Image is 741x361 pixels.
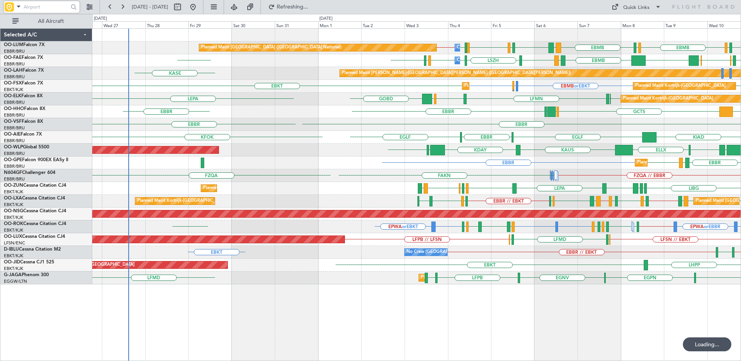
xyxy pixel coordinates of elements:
[4,163,25,169] a: EBBR/BRU
[4,68,44,73] a: OO-LAHFalcon 7X
[405,21,448,28] div: Wed 3
[683,337,731,351] div: Loading...
[4,253,23,259] a: EBKT/KJK
[4,170,22,175] span: N604GF
[4,107,24,111] span: OO-HHO
[4,209,66,213] a: OO-NSGCessna Citation CJ4
[635,80,725,92] div: Planned Maint Kortrijk-[GEOGRAPHIC_DATA]
[4,43,45,47] a: OO-LUMFalcon 7X
[188,21,232,28] div: Fri 29
[664,21,707,28] div: Tue 9
[102,21,145,28] div: Wed 27
[448,21,491,28] div: Thu 4
[4,234,65,239] a: OO-LUXCessna Citation CJ4
[4,48,25,54] a: EBBR/BRU
[4,119,43,124] a: OO-VSFFalcon 8X
[457,42,510,53] div: Owner Melsbroek Air Base
[4,222,66,226] a: OO-ROKCessna Citation CJ4
[201,42,341,53] div: Planned Maint [GEOGRAPHIC_DATA] ([GEOGRAPHIC_DATA] National)
[145,21,189,28] div: Thu 28
[4,227,23,233] a: EBKT/KJK
[4,273,49,277] a: G-JAGAPhenom 300
[4,183,66,188] a: OO-ZUNCessna Citation CJ4
[20,19,82,24] span: All Aircraft
[4,119,22,124] span: OO-VSF
[4,94,21,98] span: OO-ELK
[276,4,309,10] span: Refreshing...
[4,278,27,284] a: EGGW/LTN
[24,1,68,13] input: Airport
[4,151,25,156] a: EBBR/BRU
[4,125,25,131] a: EBBR/BRU
[491,21,534,28] div: Fri 5
[4,260,20,265] span: OO-JID
[4,145,23,150] span: OO-WLP
[577,21,621,28] div: Sun 7
[4,196,22,201] span: OO-LXA
[4,209,23,213] span: OO-NSG
[4,260,54,265] a: OO-JIDCessna CJ1 525
[4,170,55,175] a: N604GFChallenger 604
[94,15,107,22] div: [DATE]
[265,1,311,13] button: Refreshing...
[4,202,23,208] a: EBKT/KJK
[4,158,22,162] span: OO-GPE
[464,80,555,92] div: Planned Maint Kortrijk-[GEOGRAPHIC_DATA]
[4,158,68,162] a: OO-GPEFalcon 900EX EASy II
[137,195,227,207] div: Planned Maint Kortrijk-[GEOGRAPHIC_DATA]
[132,3,168,10] span: [DATE] - [DATE]
[4,81,22,86] span: OO-FSX
[4,196,65,201] a: OO-LXACessna Citation CJ4
[623,93,713,105] div: Planned Maint Kortrijk-[GEOGRAPHIC_DATA]
[4,247,61,252] a: D-IBLUCessna Citation M2
[457,55,510,66] div: Owner Melsbroek Air Base
[4,215,23,220] a: EBKT/KJK
[4,138,25,144] a: EBBR/BRU
[4,273,22,277] span: G-JAGA
[342,67,571,79] div: Planned Maint [PERSON_NAME]-[GEOGRAPHIC_DATA][PERSON_NAME] ([GEOGRAPHIC_DATA][PERSON_NAME])
[4,55,43,60] a: OO-FAEFalcon 7X
[4,55,22,60] span: OO-FAE
[4,176,25,182] a: EBBR/BRU
[361,21,405,28] div: Tue 2
[4,100,25,105] a: EBBR/BRU
[4,107,45,111] a: OO-HHOFalcon 8X
[621,21,664,28] div: Mon 8
[421,272,543,284] div: Planned Maint [GEOGRAPHIC_DATA] ([GEOGRAPHIC_DATA])
[4,81,43,86] a: OO-FSXFalcon 7X
[319,15,333,22] div: [DATE]
[4,43,23,47] span: OO-LUM
[203,182,293,194] div: Planned Maint Kortrijk-[GEOGRAPHIC_DATA]
[4,145,49,150] a: OO-WLPGlobal 5500
[4,189,23,195] a: EBKT/KJK
[623,4,650,12] div: Quick Links
[534,21,578,28] div: Sat 6
[4,94,43,98] a: OO-ELKFalcon 8X
[4,112,25,118] a: EBBR/BRU
[407,246,536,258] div: No Crew [GEOGRAPHIC_DATA] ([GEOGRAPHIC_DATA] National)
[232,21,275,28] div: Sat 30
[4,183,23,188] span: OO-ZUN
[4,132,42,137] a: OO-AIEFalcon 7X
[4,132,21,137] span: OO-AIE
[4,266,23,272] a: EBKT/KJK
[275,21,318,28] div: Sun 31
[4,234,22,239] span: OO-LUX
[9,15,84,28] button: All Aircraft
[4,222,23,226] span: OO-ROK
[4,61,25,67] a: EBBR/BRU
[4,87,23,93] a: EBKT/KJK
[608,1,665,13] button: Quick Links
[318,21,362,28] div: Mon 1
[4,68,22,73] span: OO-LAH
[4,247,19,252] span: D-IBLU
[4,74,25,80] a: EBBR/BRU
[4,240,25,246] a: LFSN/ENC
